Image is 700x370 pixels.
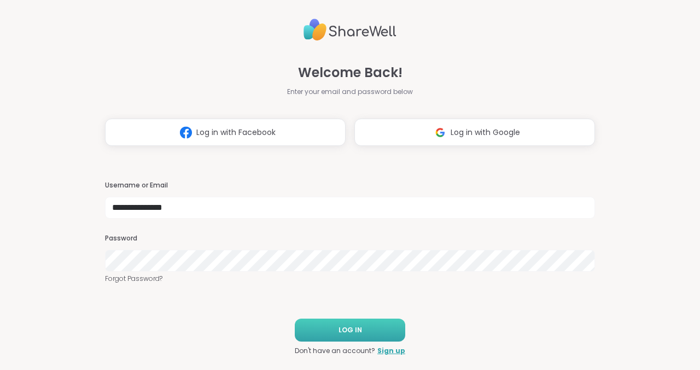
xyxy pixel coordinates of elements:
[377,346,405,356] a: Sign up
[105,274,595,284] a: Forgot Password?
[354,119,595,146] button: Log in with Google
[105,181,595,190] h3: Username or Email
[451,127,520,138] span: Log in with Google
[304,14,396,45] img: ShareWell Logo
[339,325,362,335] span: LOG IN
[295,346,375,356] span: Don't have an account?
[105,119,346,146] button: Log in with Facebook
[105,234,595,243] h3: Password
[176,122,196,143] img: ShareWell Logomark
[298,63,402,83] span: Welcome Back!
[295,319,405,342] button: LOG IN
[287,87,413,97] span: Enter your email and password below
[196,127,276,138] span: Log in with Facebook
[430,122,451,143] img: ShareWell Logomark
